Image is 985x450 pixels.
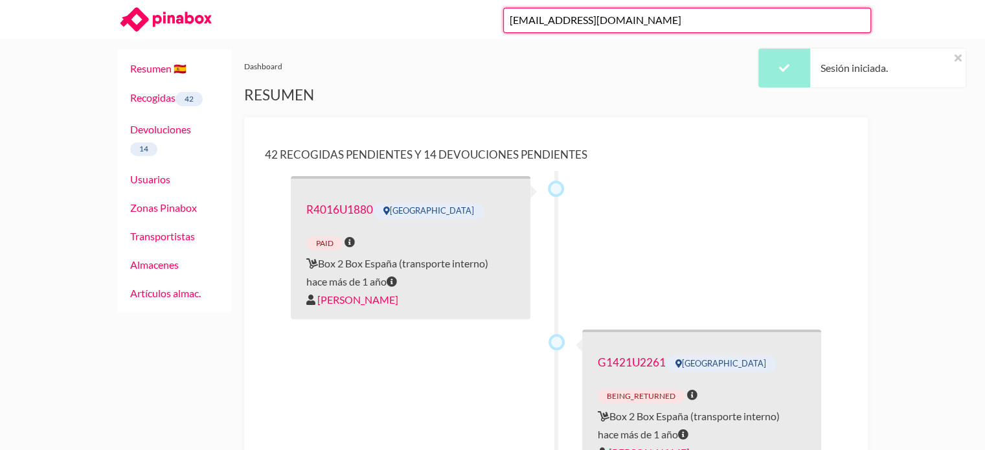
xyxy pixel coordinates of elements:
div: Sesión iniciada. [810,49,898,87]
a: Transportistas [130,230,195,242]
span: martes - 19/03/2024 - 09:00 AM [678,425,688,444]
span: miércoles - 6/03/2024 - 12:00 PM [387,273,397,291]
span: Fecha pasada y todavía no ha sido devuelto [687,386,697,404]
a: Artículos almac. [130,287,201,299]
a: Usuarios [130,173,170,185]
h4: 42 Recogidas pendientes y 14 Devouciones pendientes [265,148,847,161]
span: [GEOGRAPHIC_DATA] [666,356,776,372]
a: Devoluciones14 [130,123,191,154]
a: Contacto: Sara Arias Cano, Teléfono: 603834132 [306,203,373,216]
span: paid [306,236,343,251]
a: Almacenes [130,258,179,271]
div: Box 2 Box España (transporte interno) hace más de 1 año [291,176,530,319]
h2: Resumen [244,86,868,104]
span: 42 [175,92,203,106]
span: 14 [130,142,158,157]
a: Resumen 🇪🇸 [130,62,187,74]
a: Usuario: Sara Arias Cano, Email: office@pablosainzvillegas.com, Contacto: Sara Arias Cano Teléfon... [317,291,398,309]
input: Busca usuarios por nombre o email [503,8,871,33]
a: Recogidas42 [130,91,203,104]
a: Contacto: Maria, Teléfono: 620479471 [598,355,666,369]
a: Zonas Pinabox [130,201,197,214]
span: La fecha pasada y no está stored [345,233,355,251]
span: [GEOGRAPHIC_DATA] [373,203,484,219]
span: being_returned [598,389,685,403]
div: Dashboard [244,60,868,73]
